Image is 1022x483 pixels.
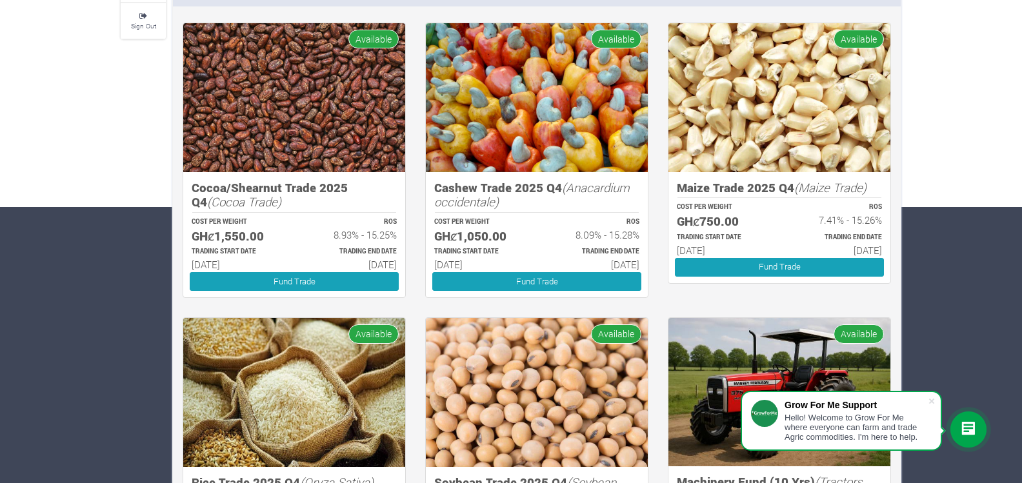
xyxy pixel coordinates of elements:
[834,30,884,48] span: Available
[677,202,768,212] p: COST PER WEIGHT
[190,272,399,291] a: Fund Trade
[192,247,283,257] p: Estimated Trading Start Date
[548,259,639,270] h6: [DATE]
[306,229,397,241] h6: 8.93% - 15.25%
[306,217,397,227] p: ROS
[785,413,928,442] div: Hello! Welcome to Grow For Me where everyone can farm and trade Agric commodities. I'm here to help.
[131,21,156,30] small: Sign Out
[434,229,525,244] h5: GHȼ1,050.00
[348,30,399,48] span: Available
[432,272,641,291] a: Fund Trade
[192,217,283,227] p: COST PER WEIGHT
[434,179,630,210] i: (Anacardium occidentale)
[426,318,648,467] img: growforme image
[794,179,867,195] i: (Maize Trade)
[791,202,882,212] p: ROS
[785,400,928,410] div: Grow For Me Support
[434,247,525,257] p: Estimated Trading Start Date
[434,217,525,227] p: COST PER WEIGHT
[183,23,405,172] img: growforme image
[668,23,890,172] img: growforme image
[668,318,890,466] img: growforme image
[677,214,768,229] h5: GHȼ750.00
[121,3,166,39] a: Sign Out
[183,318,405,467] img: growforme image
[306,247,397,257] p: Estimated Trading End Date
[548,217,639,227] p: ROS
[192,181,397,210] h5: Cocoa/Shearnut Trade 2025 Q4
[591,324,641,343] span: Available
[791,233,882,242] p: Estimated Trading End Date
[791,214,882,226] h6: 7.41% - 15.26%
[426,23,648,172] img: growforme image
[791,244,882,256] h6: [DATE]
[192,259,283,270] h6: [DATE]
[834,324,884,343] span: Available
[306,259,397,270] h6: [DATE]
[434,259,525,270] h6: [DATE]
[192,229,283,244] h5: GHȼ1,550.00
[591,30,641,48] span: Available
[677,181,882,195] h5: Maize Trade 2025 Q4
[677,233,768,242] p: Estimated Trading Start Date
[434,181,639,210] h5: Cashew Trade 2025 Q4
[207,193,281,210] i: (Cocoa Trade)
[675,258,884,277] a: Fund Trade
[548,247,639,257] p: Estimated Trading End Date
[348,324,399,343] span: Available
[548,229,639,241] h6: 8.09% - 15.28%
[677,244,768,256] h6: [DATE]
